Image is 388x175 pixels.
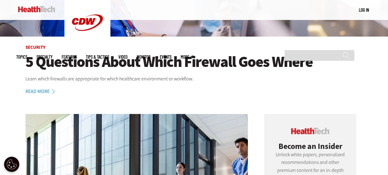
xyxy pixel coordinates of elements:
span: Topics [16,55,27,59]
span: Become an Insider [278,141,342,151]
a: Tips & Tactics [86,55,109,59]
a: 5 Questions About Which Firewall Goes Where [25,53,363,70]
img: Home [18,6,55,12]
a: Read More [25,89,62,94]
span: More [181,55,194,59]
a: Events [160,55,171,59]
div: User menu [359,7,369,13]
a: Features [62,55,77,59]
a: Log in [359,7,369,13]
button: Open Preferences [4,157,19,172]
a: CDW [64,41,110,47]
img: cdw insider logo [291,128,329,134]
p: Learn which firewalls are appropriate for which healthcare environment or workflow. [25,75,363,83]
span: Specialty [36,55,52,59]
a: MonITor [137,55,151,59]
div: Cookie Settings [4,157,19,172]
a: Video [118,55,128,59]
